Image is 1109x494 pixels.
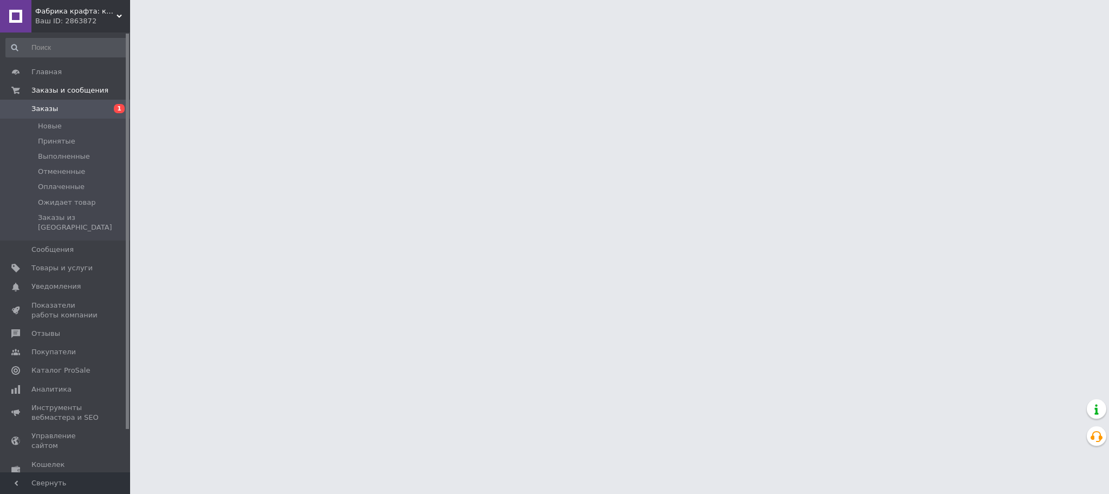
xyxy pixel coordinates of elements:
span: Кошелек компании [31,460,100,479]
span: Уведомления [31,282,81,291]
span: Фабрика крафта: крафт бумага и упаковка, оборудование для архивации документов [35,6,117,16]
span: Сообщения [31,245,74,255]
span: Выполненные [38,152,90,161]
span: 1 [114,104,125,113]
span: Заказы из [GEOGRAPHIC_DATA] [38,213,127,232]
span: Главная [31,67,62,77]
span: Принятые [38,136,75,146]
span: Оплаченные [38,182,85,192]
span: Заказы и сообщения [31,86,108,95]
span: Каталог ProSale [31,366,90,375]
span: Заказы [31,104,58,114]
span: Отмененные [38,167,85,177]
div: Ваш ID: 2863872 [35,16,130,26]
span: Аналитика [31,385,72,394]
span: Инструменты вебмастера и SEO [31,403,100,422]
span: Управление сайтом [31,431,100,451]
span: Товары и услуги [31,263,93,273]
input: Поиск [5,38,128,57]
span: Отзывы [31,329,60,339]
span: Ожидает товар [38,198,95,207]
span: Покупатели [31,347,76,357]
span: Показатели работы компании [31,301,100,320]
span: Новые [38,121,62,131]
